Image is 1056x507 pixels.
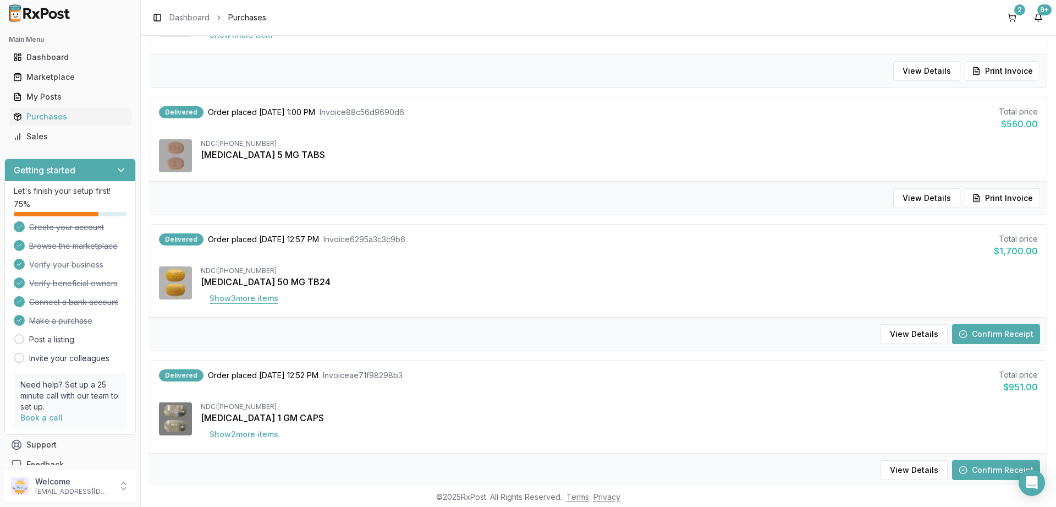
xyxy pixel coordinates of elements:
[201,139,1038,148] div: NDC: [PHONE_NUMBER]
[201,275,1038,288] div: [MEDICAL_DATA] 50 MG TB24
[999,380,1038,394] div: $951.00
[999,117,1038,130] div: $560.00
[4,4,75,22] img: RxPost Logo
[994,244,1038,258] div: $1,700.00
[566,492,589,501] a: Terms
[11,477,29,495] img: User avatar
[952,324,1040,344] button: Confirm Receipt
[1014,4,1025,15] div: 2
[1003,9,1021,26] button: 2
[228,12,266,23] span: Purchases
[159,266,192,299] img: Myrbetriq 50 MG TB24
[4,88,136,106] button: My Posts
[323,234,405,245] span: Invoice 6295a3c3c9b6
[13,72,127,83] div: Marketplace
[29,278,118,289] span: Verify beneficial owners
[9,127,131,146] a: Sales
[29,259,103,270] span: Verify your business
[881,324,948,344] button: View Details
[965,188,1040,208] button: Print Invoice
[4,455,136,475] button: Feedback
[9,47,131,67] a: Dashboard
[159,369,204,381] div: Delivered
[4,128,136,145] button: Sales
[201,402,1038,411] div: NDC: [PHONE_NUMBER]
[965,61,1040,81] button: Print Invoice
[29,315,92,326] span: Make a purchase
[20,379,120,412] p: Need help? Set up a 25 minute call with our team to set up.
[1037,4,1052,15] div: 9+
[159,233,204,246] div: Delivered
[893,188,960,208] button: View Details
[29,241,118,252] span: Browse the marketplace
[13,52,127,63] div: Dashboard
[13,111,127,122] div: Purchases
[201,411,1038,424] div: [MEDICAL_DATA] 1 GM CAPS
[881,460,948,480] button: View Details
[13,131,127,142] div: Sales
[159,402,192,435] img: Vascepa 1 GM CAPS
[9,67,131,87] a: Marketplace
[320,107,404,118] span: Invoice 88c56d9690d6
[994,233,1038,244] div: Total price
[14,199,30,210] span: 75 %
[593,492,620,501] a: Privacy
[208,234,319,245] span: Order placed [DATE] 12:57 PM
[9,107,131,127] a: Purchases
[29,222,104,233] span: Create your account
[952,460,1040,480] button: Confirm Receipt
[201,288,287,308] button: Show3more items
[4,108,136,126] button: Purchases
[20,413,63,422] a: Book a call
[169,12,266,23] nav: breadcrumb
[201,148,1038,161] div: [MEDICAL_DATA] 5 MG TABS
[14,163,75,177] h3: Getting started
[159,139,192,172] img: Eliquis 5 MG TABS
[999,106,1038,117] div: Total price
[201,424,287,444] button: Show2more items
[999,369,1038,380] div: Total price
[4,68,136,86] button: Marketplace
[29,297,118,308] span: Connect a bank account
[29,353,109,364] a: Invite your colleagues
[169,12,210,23] a: Dashboard
[208,370,318,381] span: Order placed [DATE] 12:52 PM
[893,61,960,81] button: View Details
[9,87,131,107] a: My Posts
[323,370,403,381] span: Invoice ae71f98298b3
[1030,9,1047,26] button: 9+
[1019,470,1045,496] div: Open Intercom Messenger
[201,266,1038,275] div: NDC: [PHONE_NUMBER]
[14,186,127,197] p: Let's finish your setup first!
[35,487,112,496] p: [EMAIL_ADDRESS][DOMAIN_NAME]
[29,334,74,345] a: Post a listing
[35,476,112,487] p: Welcome
[9,35,131,44] h2: Main Menu
[13,91,127,102] div: My Posts
[159,106,204,118] div: Delivered
[4,435,136,455] button: Support
[26,459,64,470] span: Feedback
[208,107,315,118] span: Order placed [DATE] 1:00 PM
[4,48,136,66] button: Dashboard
